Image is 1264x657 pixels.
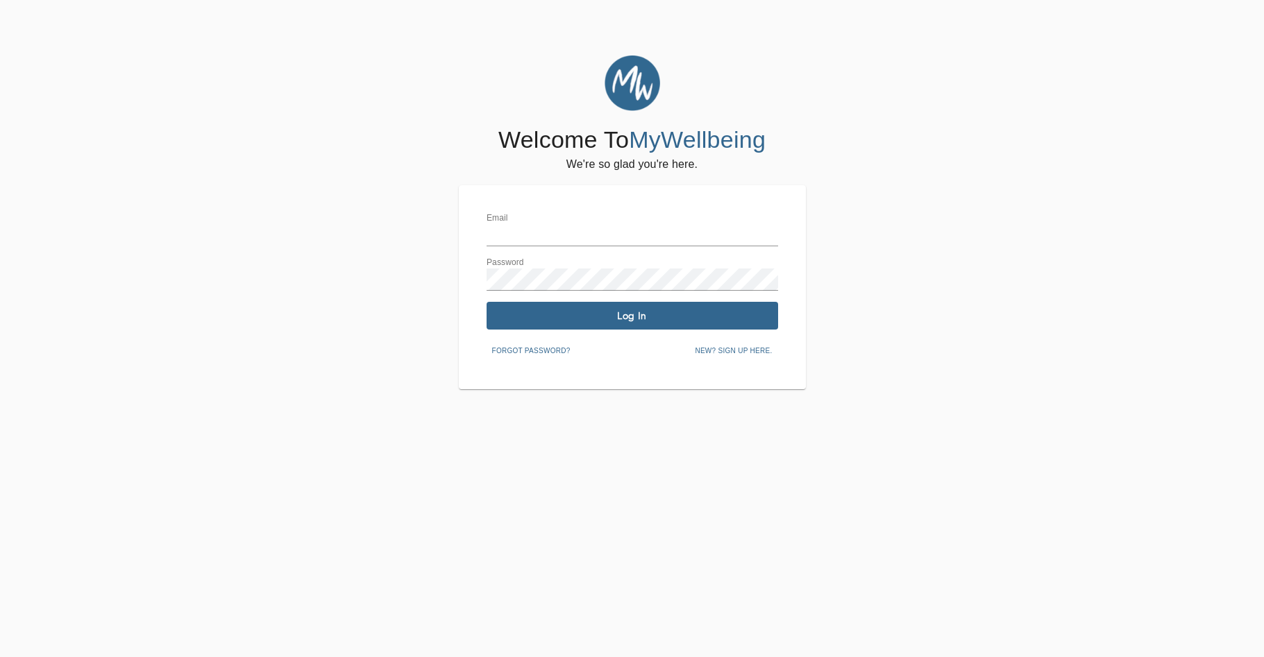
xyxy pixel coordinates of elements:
[492,345,571,357] span: Forgot password?
[605,56,660,111] img: MyWellbeing
[487,341,576,361] button: Forgot password?
[689,341,777,361] button: New? Sign up here.
[487,259,524,267] label: Password
[566,155,698,174] h6: We're so glad you're here.
[492,309,773,323] span: Log In
[695,345,772,357] span: New? Sign up here.
[629,126,766,153] span: MyWellbeing
[487,214,508,223] label: Email
[487,344,576,355] a: Forgot password?
[487,302,778,330] button: Log In
[498,126,766,155] h4: Welcome To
